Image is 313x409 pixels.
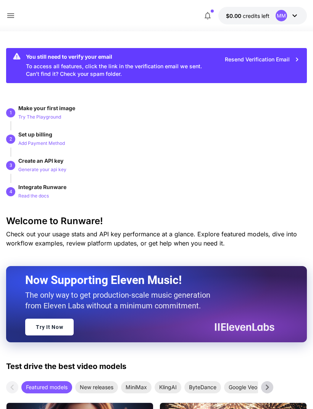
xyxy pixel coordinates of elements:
span: Integrate Runware [18,184,66,190]
div: MM [276,10,287,21]
div: ByteDance [184,381,221,393]
a: Try It Now [25,319,74,335]
p: 2 [10,136,12,143]
p: Add Payment Method [18,140,65,147]
span: Set up billing [18,131,52,138]
button: Add Payment Method [18,138,65,148]
p: Generate your api key [18,166,66,173]
span: Featured models [21,383,72,391]
span: $0.00 [226,13,243,19]
div: Featured models [21,381,72,393]
div: MiniMax [121,381,152,393]
div: You still need to verify your email [26,53,202,61]
span: MiniMax [121,383,152,391]
span: Make your first image [18,105,75,111]
p: Test drive the best video models [6,361,126,372]
p: 4 [10,188,12,195]
div: KlingAI [155,381,181,393]
span: New releases [75,383,118,391]
div: $0.00 [226,12,269,20]
div: Google Veo [224,381,262,393]
div: To access all features, click the link in the verification email we sent. Can’t find it? Check yo... [26,50,202,81]
span: credits left [243,13,269,19]
span: Check out your usage stats and API key performance at a glance. Explore featured models, dive int... [6,230,297,247]
span: KlingAI [155,383,181,391]
p: Try The Playground [18,114,61,121]
span: Google Veo [224,383,262,391]
p: Read the docs [18,192,49,200]
h3: Welcome to Runware! [6,216,307,226]
p: 3 [10,162,12,169]
span: Create an API key [18,157,63,164]
div: New releases [75,381,118,393]
span: ByteDance [184,383,221,391]
button: Generate your api key [18,165,66,174]
p: 1 [10,109,12,116]
button: Read the docs [18,191,49,200]
button: Try The Playground [18,112,61,121]
h2: Now Supporting Eleven Music! [25,273,268,287]
button: Resend Verification Email [221,52,304,67]
button: $0.00MM [218,7,307,24]
p: The only way to get production-scale music generation from Eleven Labs without a minimum commitment. [25,290,216,311]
